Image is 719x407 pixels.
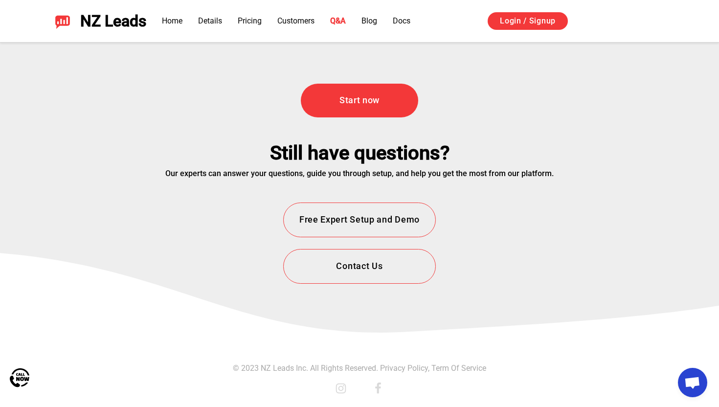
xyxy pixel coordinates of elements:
a: Privacy Policy [380,363,428,373]
a: Term Of Service [431,363,486,373]
button: Free Expert Setup and Demo [283,203,436,237]
div: Open chat [678,368,707,397]
a: Home [162,16,182,25]
a: Customers [277,16,315,25]
img: Call Now [10,368,29,387]
iframe: Sign in with Google Button [578,11,677,32]
div: Still have questions? [165,142,554,169]
span: NZ Leads [80,12,146,30]
a: Start now [301,84,418,117]
img: NZ Leads logo [55,13,70,29]
span: , [428,363,429,373]
p: © 2023 NZ Leads Inc. All Rights Reserved. [233,364,486,373]
a: Q&A [330,16,346,25]
button: Contact Us [283,249,436,284]
div: Our experts can answer your questions, guide you through setup, and help you get the most from ou... [165,169,554,178]
a: Docs [393,16,410,25]
a: Blog [361,16,377,25]
a: Login / Signup [488,12,568,30]
a: Pricing [238,16,262,25]
a: Details [198,16,222,25]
